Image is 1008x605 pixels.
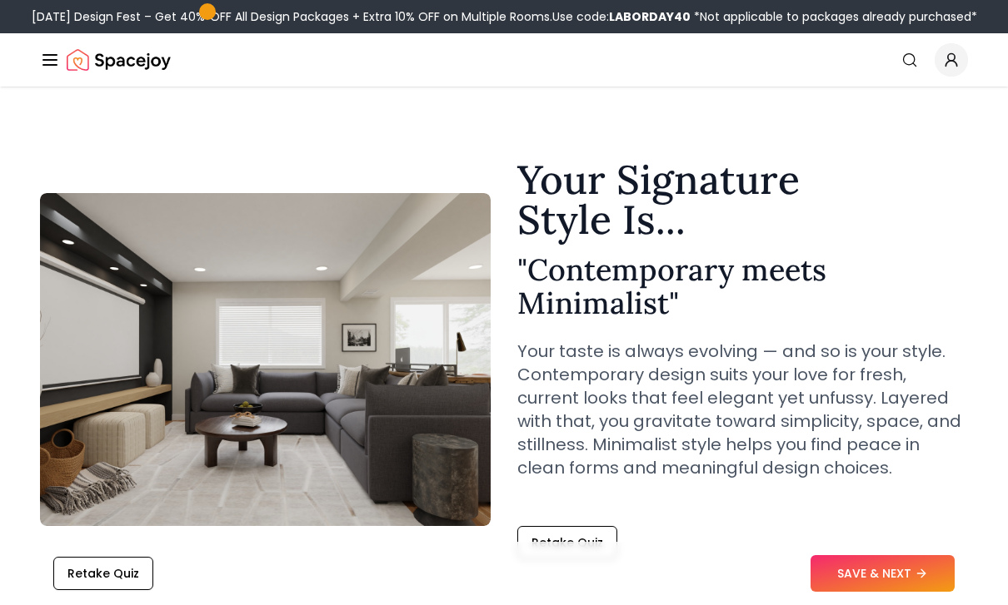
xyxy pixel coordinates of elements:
[552,8,691,25] span: Use code:
[811,555,955,592] button: SAVE & NEXT
[517,526,617,559] button: Retake Quiz
[53,557,153,590] button: Retake Quiz
[517,160,968,240] h1: Your Signature Style Is...
[609,8,691,25] b: LABORDAY40
[691,8,977,25] span: *Not applicable to packages already purchased*
[32,8,977,25] div: [DATE] Design Fest – Get 40% OFF All Design Packages + Extra 10% OFF on Multiple Rooms.
[67,43,171,77] img: Spacejoy Logo
[40,193,491,526] img: Contemporary meets Minimalist Style Example
[517,340,968,479] p: Your taste is always evolving — and so is your style. Contemporary design suits your love for fre...
[40,33,968,87] nav: Global
[517,253,968,320] h2: " Contemporary meets Minimalist "
[67,43,171,77] a: Spacejoy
